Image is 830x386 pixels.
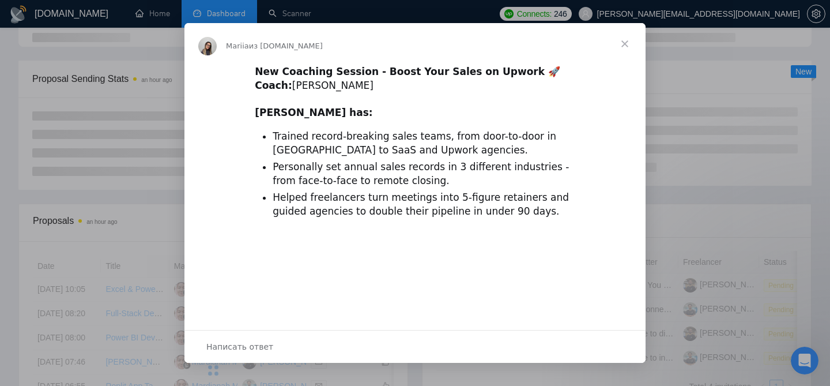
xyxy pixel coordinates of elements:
[255,66,560,77] b: New Coaching Session - Boost Your Sales on Upwork 🚀
[198,37,217,55] img: Profile image for Mariia
[255,107,372,118] b: [PERSON_NAME] has:
[206,339,273,354] span: Написать ответ
[226,42,249,50] span: Mariia
[184,330,646,363] div: Открыть разговор и ответить
[255,65,575,120] div: ​ [PERSON_NAME] ​ ​
[273,191,575,219] li: Helped freelancers turn meetings into 5-figure retainers and guided agencies to double their pipe...
[255,80,292,91] b: Coach:
[273,160,575,188] li: Personally set annual sales records in 3 different industries - from face-to-face to remote closing.
[273,130,575,158] li: Trained record-breaking sales teams, from door-to-door in [GEOGRAPHIC_DATA] to SaaS and Upwork ag...
[604,23,646,65] span: Закрыть
[249,42,323,50] span: из [DOMAIN_NAME]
